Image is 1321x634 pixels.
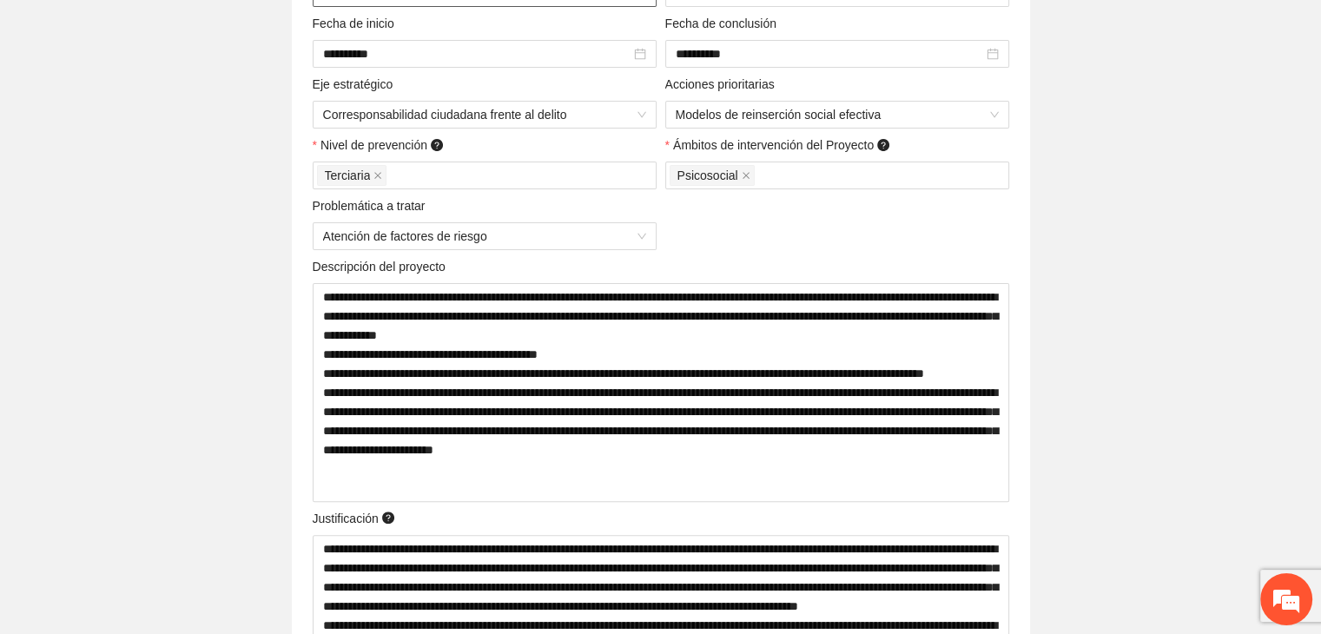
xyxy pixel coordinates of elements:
[320,135,446,155] span: Nivel de prevención
[665,75,782,94] span: Acciones prioritarias
[313,75,400,94] span: Eje estratégico
[373,171,382,180] span: close
[325,166,371,185] span: Terciaria
[317,165,387,186] span: Terciaria
[313,14,401,33] span: Fecha de inicio
[382,512,394,524] span: question-circle
[877,139,889,151] span: question-circle
[285,9,327,50] div: Minimizar ventana de chat en vivo
[323,223,646,249] span: Atención de factores de riesgo
[742,171,750,180] span: close
[665,14,783,33] span: Fecha de conclusión
[313,196,433,215] span: Problemática a tratar
[431,139,443,151] span: question-circle
[670,165,755,186] span: Psicosocial
[313,257,452,276] span: Descripción del proyecto
[673,135,893,155] span: Ámbitos de intervención del Proyecto
[323,102,646,128] span: Corresponsabilidad ciudadana frente al delito
[313,509,398,528] span: Justificación
[90,89,292,111] div: Chatee con nosotros ahora
[101,214,240,389] span: Estamos en línea.
[676,102,999,128] span: Modelos de reinserción social efectiva
[677,166,738,185] span: Psicosocial
[9,438,331,499] textarea: Escriba su mensaje y pulse “Intro”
